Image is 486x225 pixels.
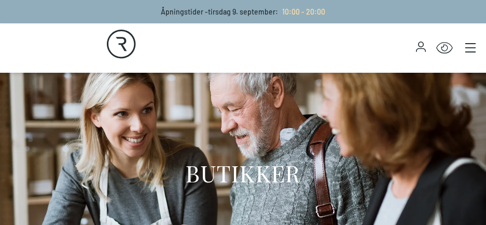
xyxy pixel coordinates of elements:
[282,7,325,16] span: 10:00 - 20:00
[463,41,478,55] button: Main menu
[186,158,300,187] h1: BUTIKKER
[436,40,453,57] button: Open Accessibility Menu
[161,6,325,17] p: Åpningstider - tirsdag 9. september :
[278,7,325,16] a: 10:00 - 20:00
